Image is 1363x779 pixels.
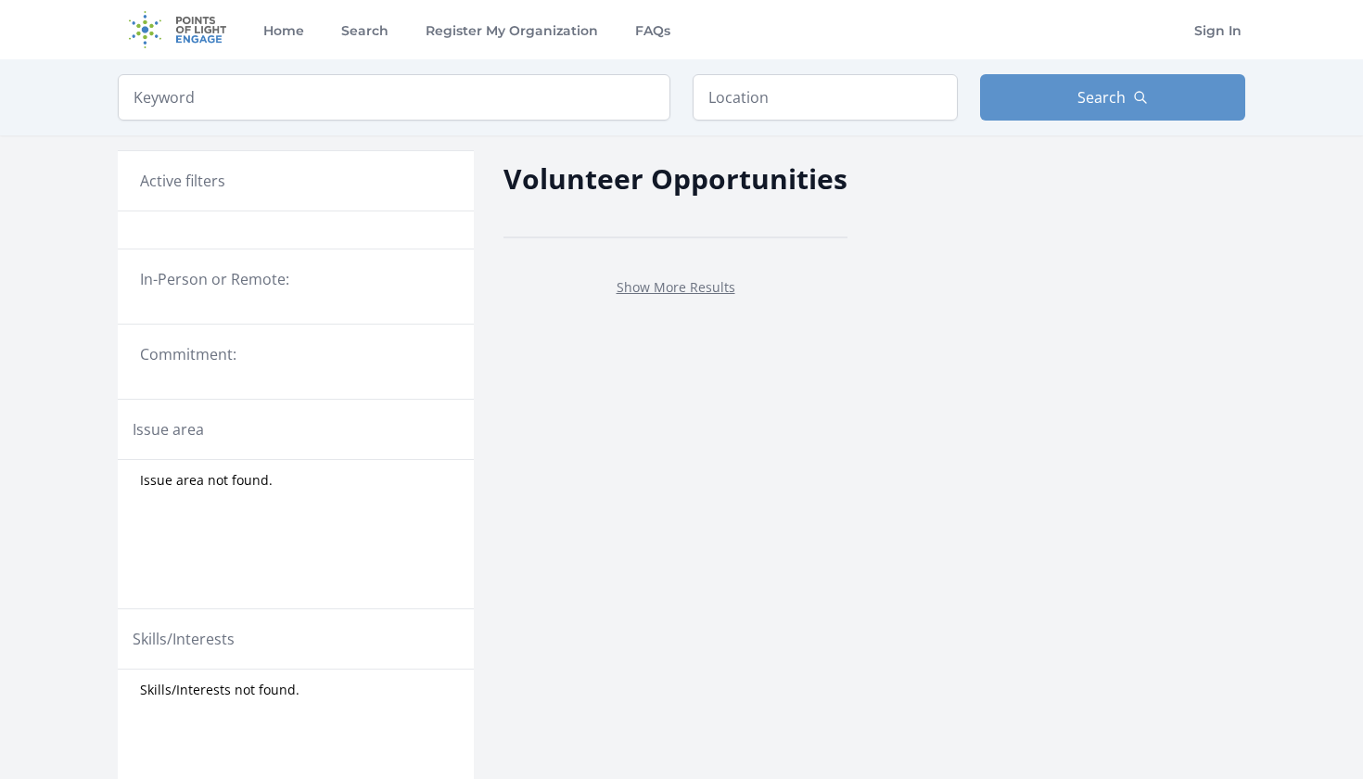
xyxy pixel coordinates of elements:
input: Location [693,74,958,121]
h3: Active filters [140,170,225,192]
legend: In-Person or Remote: [140,268,452,290]
span: Skills/Interests not found. [140,681,299,699]
legend: Commitment: [140,343,452,365]
span: Issue area not found. [140,471,273,490]
a: Show More Results [617,278,735,296]
input: Keyword [118,74,670,121]
legend: Issue area [133,418,204,441]
h2: Volunteer Opportunities [503,158,847,199]
legend: Skills/Interests [133,628,235,650]
span: Search [1077,86,1126,109]
button: Search [980,74,1245,121]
